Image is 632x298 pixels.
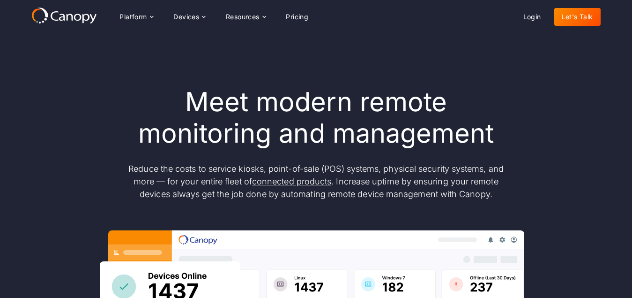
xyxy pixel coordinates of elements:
[119,86,513,149] h1: Meet modern remote monitoring and management
[218,8,273,26] div: Resources
[252,176,331,186] a: connected products
[166,8,213,26] div: Devices
[119,162,513,200] p: Reduce the costs to service kiosks, point-of-sale (POS) systems, physical security systems, and m...
[554,8,601,26] a: Let's Talk
[278,8,316,26] a: Pricing
[226,14,260,20] div: Resources
[516,8,549,26] a: Login
[112,8,160,26] div: Platform
[119,14,147,20] div: Platform
[173,14,199,20] div: Devices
